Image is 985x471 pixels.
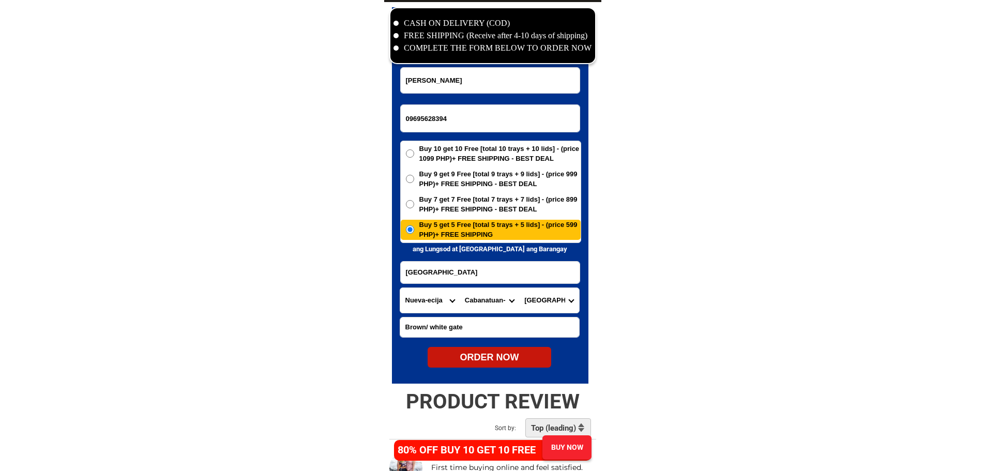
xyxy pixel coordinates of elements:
[393,42,592,54] li: COMPLETE THE FORM BELOW TO ORDER NOW
[384,389,601,414] h2: PRODUCT REVIEW
[542,442,591,453] div: BUY NOW
[406,225,414,234] input: Buy 5 get 5 Free [total 5 trays + 5 lids] - (price 599 PHP)+ FREE SHIPPING
[400,317,579,337] input: Input LANDMARKOFLOCATION
[393,17,592,29] li: CASH ON DELIVERY (COD)
[531,423,579,433] h2: Top (leading)
[428,351,551,364] div: ORDER NOW
[495,423,542,433] h2: Sort by:
[519,288,579,313] select: Select commune
[401,105,580,132] input: Input phone_number
[401,262,580,283] input: Input address
[419,220,581,240] span: Buy 5 get 5 Free [total 5 trays + 5 lids] - (price 599 PHP)+ FREE SHIPPING
[406,175,414,183] input: Buy 9 get 9 Free [total 9 trays + 9 lids] - (price 999 PHP)+ FREE SHIPPING - BEST DEAL
[398,442,547,458] h4: 80% OFF BUY 10 GET 10 FREE
[393,29,592,42] li: FREE SHIPPING (Receive after 4-10 days of shipping)
[419,144,581,164] span: Buy 10 get 10 Free [total 10 trays + 10 lids] - (price 1099 PHP)+ FREE SHIPPING - BEST DEAL
[400,288,460,313] select: Select province
[406,200,414,208] input: Buy 7 get 7 Free [total 7 trays + 7 lids] - (price 899 PHP)+ FREE SHIPPING - BEST DEAL
[419,194,581,215] span: Buy 7 get 7 Free [total 7 trays + 7 lids] - (price 899 PHP)+ FREE SHIPPING - BEST DEAL
[460,288,519,313] select: Select district
[406,149,414,158] input: Buy 10 get 10 Free [total 10 trays + 10 lids] - (price 1099 PHP)+ FREE SHIPPING - BEST DEAL
[401,68,580,93] input: Input full_name
[419,169,581,189] span: Buy 9 get 9 Free [total 9 trays + 9 lids] - (price 999 PHP)+ FREE SHIPPING - BEST DEAL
